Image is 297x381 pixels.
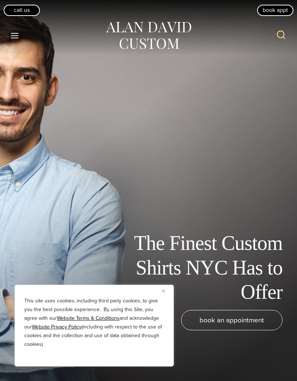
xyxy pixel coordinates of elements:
[7,29,22,42] button: Open menu
[105,20,192,52] img: Alan David Custom
[57,314,120,322] a: Website Terms & Conditions
[120,231,283,304] h1: The Finest Custom Shirts NYC Has to Offer
[162,289,165,293] img: Close
[272,27,290,44] button: View Search Form
[162,286,171,295] button: Close
[181,310,283,330] a: book an appointment
[4,5,40,16] a: Call Us
[200,315,264,325] span: book an appointment
[24,297,164,349] p: This site uses cookies, including third party cookies, to give you the best possible experience. ...
[32,323,81,331] a: Website Privacy Policy
[257,5,293,16] a: book appt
